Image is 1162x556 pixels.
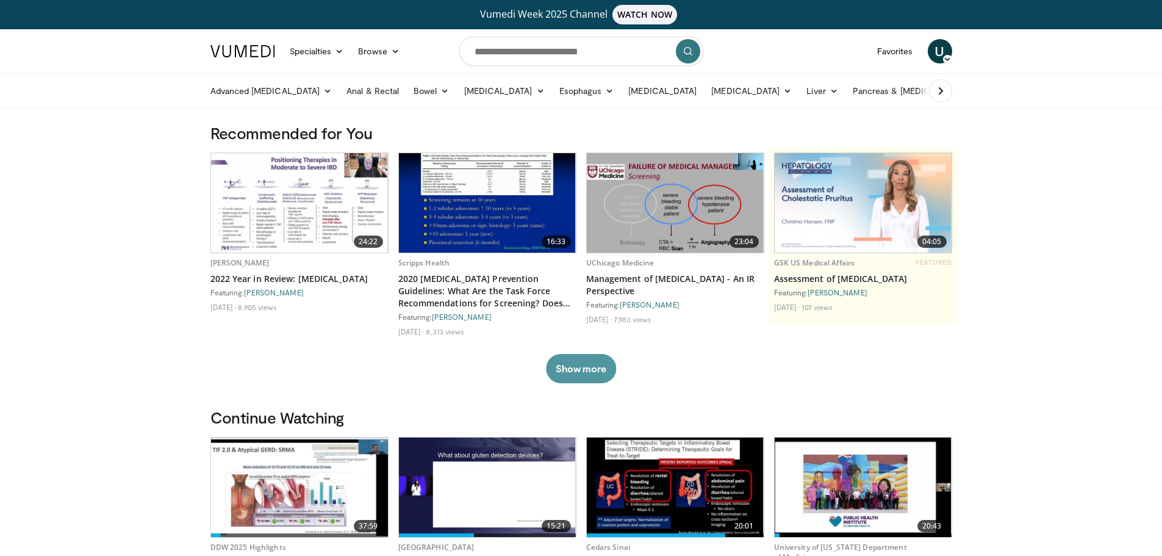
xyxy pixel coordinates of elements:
[244,288,304,297] a: [PERSON_NAME]
[211,439,388,536] img: 1cafdb24-100f-41f8-8eae-63bb9542363d.620x360_q85_upscale.jpg
[238,302,277,312] li: 8,905 views
[620,300,680,309] a: [PERSON_NAME]
[774,258,855,268] a: GSK US Medical Affairs
[730,236,759,248] span: 23:04
[354,520,383,532] span: 37:59
[399,153,576,253] img: 1ac37fbe-7b52-4c81-8c6c-a0dd688d0102.620x360_q85_upscale.jpg
[928,39,952,63] a: U
[916,258,952,267] span: FEATURED
[351,39,407,63] a: Browse
[212,5,950,24] a: Vumedi Week 2025 ChannelWATCH NOW
[775,153,952,253] img: 31b7e813-d228-42d3-be62-e44350ef88b5.jpg.620x360_q85_upscale.jpg
[587,153,764,253] img: f07a691c-eec3-405b-bc7b-19fe7e1d3130.620x360_q85_upscale.jpg
[210,542,286,552] a: DDW 2025 Highlights
[774,287,952,297] div: Featuring:
[917,520,947,532] span: 20:43
[210,302,237,312] li: [DATE]
[203,79,340,103] a: Advanced [MEDICAL_DATA]
[210,273,389,285] a: 2022 Year in Review: [MEDICAL_DATA]
[704,79,799,103] a: [MEDICAL_DATA]
[339,79,406,103] a: Anal & Rectal
[552,79,622,103] a: Esophagus
[398,542,475,552] a: [GEOGRAPHIC_DATA]
[399,438,576,537] a: 15:21
[457,79,552,103] a: [MEDICAL_DATA]
[546,354,616,383] button: Show more
[775,438,952,537] a: 20:43
[210,45,275,57] img: VuMedi Logo
[587,438,764,537] a: 20:01
[282,39,351,63] a: Specialties
[621,79,704,103] a: [MEDICAL_DATA]
[542,520,571,532] span: 15:21
[587,153,764,253] a: 23:04
[775,153,952,253] a: 04:05
[612,5,677,24] span: WATCH NOW
[614,314,651,324] li: 7,983 views
[845,79,988,103] a: Pancreas & [MEDICAL_DATA]
[870,39,920,63] a: Favorites
[542,236,571,248] span: 16:33
[459,37,703,66] input: Search topics, interventions
[730,520,759,532] span: 20:01
[211,438,388,537] a: 37:59
[399,438,576,537] img: 5c98f300-2347-4529-ae46-ff0c05a98586.620x360_q85_upscale.jpg
[426,327,464,336] li: 8,313 views
[211,153,388,253] a: 24:22
[586,258,655,268] a: UChicago Medicine
[398,258,450,268] a: Scripps Health
[211,153,388,253] img: c8f6342a-03ba-4a11-b6ec-66ffec6acc41.620x360_q85_upscale.jpg
[774,302,800,312] li: [DATE]
[587,438,764,537] img: 609225da-72ea-422a-b68c-0f05c1f2df47.620x360_q85_upscale.jpg
[802,302,833,312] li: 107 views
[774,273,952,285] a: Assessment of [MEDICAL_DATA]
[210,123,952,143] h3: Recommended for You
[586,542,630,552] a: Cedars Sinai
[210,287,389,297] div: Featuring:
[354,236,383,248] span: 24:22
[398,327,425,336] li: [DATE]
[586,314,612,324] li: [DATE]
[775,438,952,537] img: 9bdb4946-1657-4a54-87c6-0409c640f1ca.620x360_q85_upscale.jpg
[432,312,492,321] a: [PERSON_NAME]
[586,300,764,309] div: Featuring:
[210,408,952,427] h3: Continue Watching
[799,79,845,103] a: Liver
[917,236,947,248] span: 04:05
[210,258,270,268] a: [PERSON_NAME]
[398,312,576,322] div: Featuring:
[406,79,456,103] a: Bowel
[586,273,764,297] a: Management of [MEDICAL_DATA] - An IR Perspective
[398,273,576,309] a: 2020 [MEDICAL_DATA] Prevention Guidelines: What Are the Task Force Recommendations for Screening?...
[399,153,576,253] a: 16:33
[808,288,867,297] a: [PERSON_NAME]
